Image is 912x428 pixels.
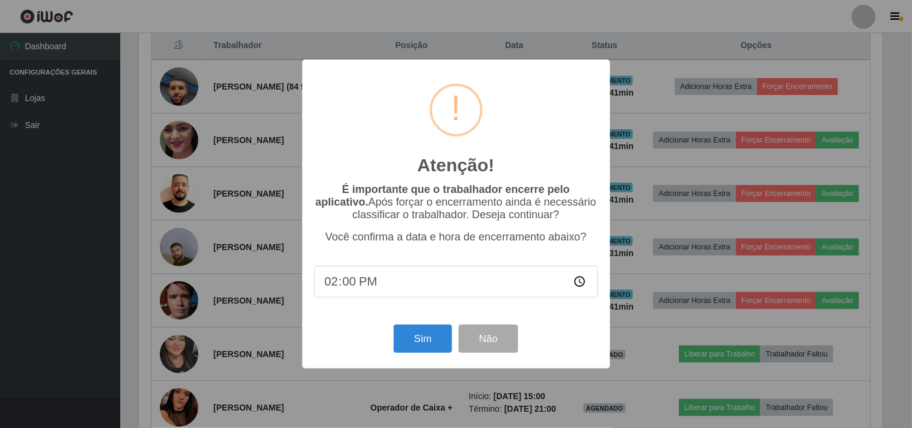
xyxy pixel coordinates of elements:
h2: Atenção! [417,154,494,176]
p: Após forçar o encerramento ainda é necessário classificar o trabalhador. Deseja continuar? [314,183,598,221]
button: Sim [394,325,452,353]
button: Não [459,325,518,353]
b: É importante que o trabalhador encerre pelo aplicativo. [316,183,570,208]
p: Você confirma a data e hora de encerramento abaixo? [314,231,598,243]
